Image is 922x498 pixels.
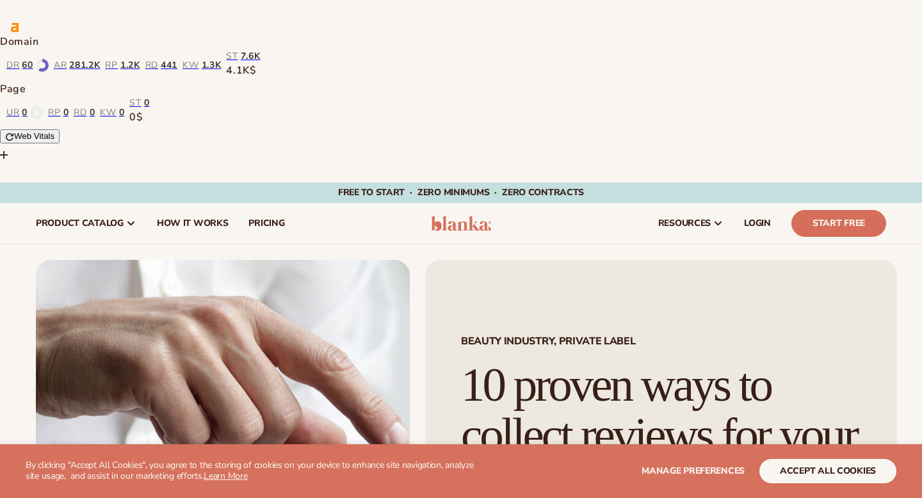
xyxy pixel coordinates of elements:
[26,460,481,482] p: By clicking "Accept All Cookies", you agree to the storing of cookies on your device to enhance s...
[161,60,177,70] span: 441
[48,108,60,118] span: rp
[642,459,745,483] button: Manage preferences
[48,108,69,118] a: rp0
[226,51,260,61] a: st7.6K
[431,216,492,231] img: logo
[100,108,124,118] a: kw0
[461,336,861,346] span: BEAUTY INDUSTRY, PRIVATE LABEL
[145,60,178,70] a: rd441
[129,98,141,108] span: st
[147,203,239,244] a: How It Works
[105,60,140,70] a: rp1.2K
[129,98,149,108] a: st0
[202,60,222,70] span: 1.3K
[36,218,124,229] span: product catalog
[248,218,284,229] span: pricing
[759,459,896,483] button: accept all cookies
[22,108,28,118] span: 0
[144,98,150,108] span: 0
[22,60,33,70] span: 60
[74,108,95,118] a: rd0
[182,60,221,70] a: kw1.3K
[241,51,261,61] span: 7.6K
[129,108,149,127] div: 0$
[105,60,117,70] span: rp
[744,218,771,229] span: LOGIN
[338,186,584,198] span: Free to start · ZERO minimums · ZERO contracts
[90,108,95,118] span: 0
[226,61,260,80] div: 4.1K$
[642,465,745,477] span: Manage preferences
[6,106,43,119] a: ur0
[54,60,67,70] span: ar
[74,108,86,118] span: rd
[6,108,19,118] span: ur
[648,203,734,244] a: resources
[182,60,198,70] span: kw
[791,210,886,237] a: Start Free
[734,203,781,244] a: LOGIN
[238,203,295,244] a: pricing
[54,60,101,70] a: ar281.2K
[204,470,247,482] a: Learn More
[6,60,19,70] span: dr
[100,108,116,118] span: kw
[145,60,158,70] span: rd
[14,131,54,141] span: Web Vitals
[69,60,100,70] span: 281.2K
[6,59,49,72] a: dr60
[32,182,890,203] div: Announcement
[120,60,140,70] span: 1.2K
[63,108,69,118] span: 0
[119,108,125,118] span: 0
[157,218,229,229] span: How It Works
[658,218,711,229] span: resources
[26,203,147,244] a: product catalog
[226,51,238,61] span: st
